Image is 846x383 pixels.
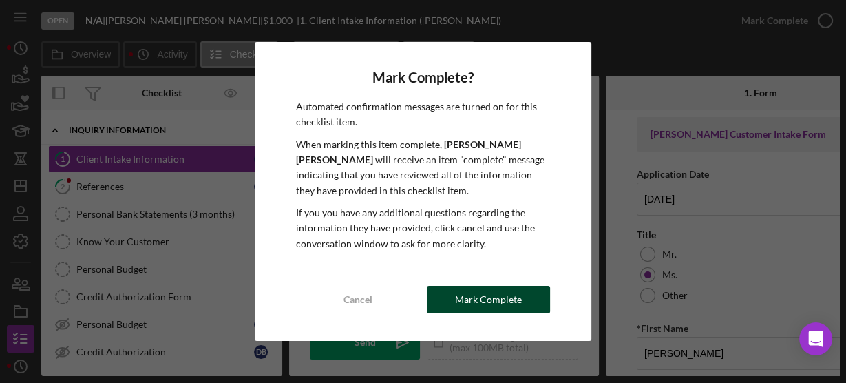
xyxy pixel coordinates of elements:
h4: Mark Complete? [296,70,550,85]
button: Mark Complete [427,286,550,313]
div: Open Intercom Messenger [799,322,832,355]
p: If you you have any additional questions regarding the information they have provided, click canc... [296,205,550,251]
p: When marking this item complete, will receive an item "complete" message indicating that you have... [296,137,550,199]
button: Cancel [296,286,419,313]
div: Cancel [343,286,372,313]
div: Mark Complete [455,286,522,313]
b: [PERSON_NAME] [PERSON_NAME] [296,138,521,165]
p: Automated confirmation messages are turned on for this checklist item. [296,99,550,130]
